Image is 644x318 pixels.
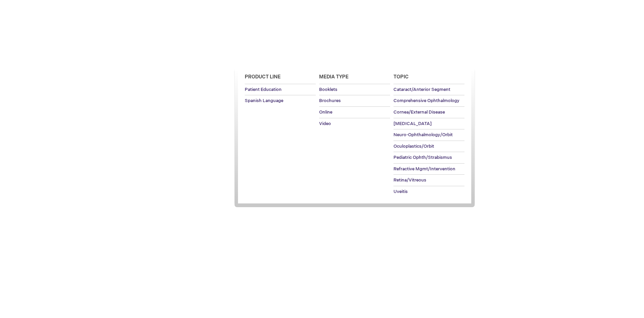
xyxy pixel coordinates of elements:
span: Booklets [319,87,337,92]
span: Cataract/Anterior Segment [393,87,450,92]
span: Oculoplastics/Orbit [393,144,434,149]
span: Topic [393,74,409,80]
span: [MEDICAL_DATA] [393,121,432,126]
span: Refractive Mgmt/Intervention [393,166,455,172]
span: Media Type [319,74,349,80]
span: Video [319,121,331,126]
span: Spanish Language [245,98,283,103]
span: Cornea/External Disease [393,109,445,115]
span: Comprehensive Ophthalmology [393,98,459,103]
span: Retina/Vitreous [393,177,426,183]
span: Product Line [245,74,281,80]
span: Online [319,109,332,115]
span: Uveitis [393,189,408,194]
span: Brochures [319,98,341,103]
span: Neuro-Ophthalmology/Orbit [393,132,453,138]
span: Pediatric Ophth/Strabismus [393,155,452,160]
span: Patient Education [245,87,282,92]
